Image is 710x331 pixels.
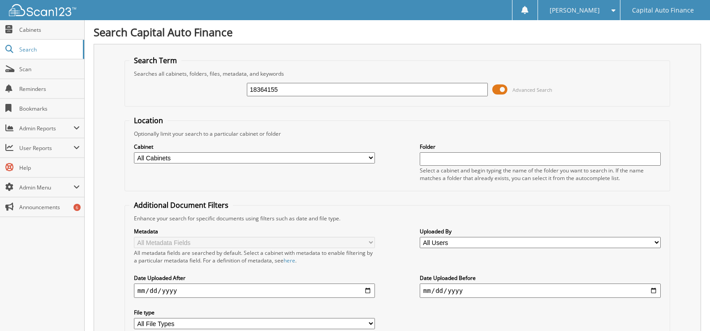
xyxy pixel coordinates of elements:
div: 6 [73,204,81,211]
div: Searches all cabinets, folders, files, metadata, and keywords [129,70,665,77]
legend: Location [129,116,168,125]
span: Admin Menu [19,184,73,191]
span: Bookmarks [19,105,80,112]
span: Capital Auto Finance [632,8,694,13]
span: User Reports [19,144,73,152]
label: File type [134,309,375,316]
span: [PERSON_NAME] [550,8,600,13]
img: scan123-logo-white.svg [9,4,76,16]
span: Admin Reports [19,125,73,132]
label: Folder [420,143,661,150]
legend: Additional Document Filters [129,200,233,210]
a: here [284,257,295,264]
input: end [420,284,661,298]
input: start [134,284,375,298]
legend: Search Term [129,56,181,65]
label: Uploaded By [420,228,661,235]
div: Optionally limit your search to a particular cabinet or folder [129,130,665,138]
span: Cabinets [19,26,80,34]
span: Reminders [19,85,80,93]
div: All metadata fields are searched by default. Select a cabinet with metadata to enable filtering b... [134,249,375,264]
iframe: Chat Widget [665,288,710,331]
h1: Search Capital Auto Finance [94,25,701,39]
div: Enhance your search for specific documents using filters such as date and file type. [129,215,665,222]
label: Date Uploaded Before [420,274,661,282]
span: Advanced Search [512,86,552,93]
label: Cabinet [134,143,375,150]
span: Help [19,164,80,172]
div: Select a cabinet and begin typing the name of the folder you want to search in. If the name match... [420,167,661,182]
span: Announcements [19,203,80,211]
label: Date Uploaded After [134,274,375,282]
span: Scan [19,65,80,73]
span: Search [19,46,78,53]
label: Metadata [134,228,375,235]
